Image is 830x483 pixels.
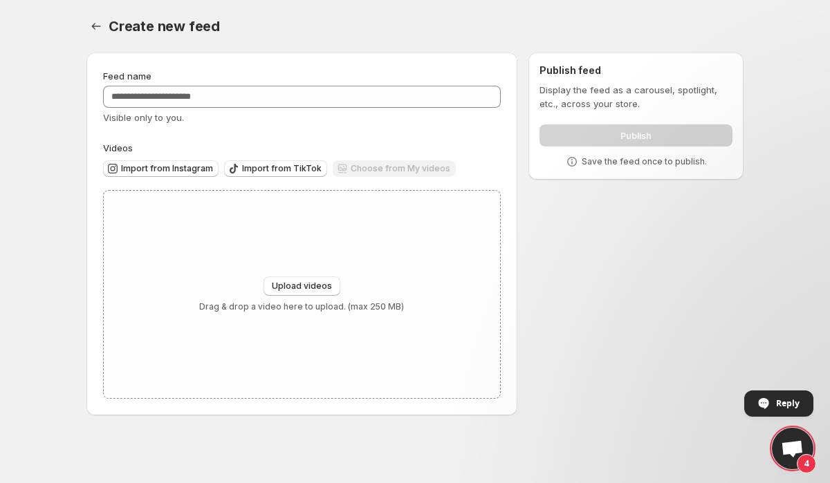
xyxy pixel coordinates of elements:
[109,18,220,35] span: Create new feed
[772,428,813,469] div: Open chat
[103,112,184,123] span: Visible only to you.
[797,454,816,473] span: 4
[103,142,133,153] span: Videos
[776,391,800,415] span: Reply
[121,163,213,174] span: Import from Instagram
[539,83,732,111] p: Display the feed as a carousel, spotlight, etc., across your store.
[103,160,219,177] button: Import from Instagram
[582,156,707,167] p: Save the feed once to publish.
[272,281,332,292] span: Upload videos
[103,70,151,82] span: Feed name
[264,276,340,296] button: Upload videos
[86,17,106,36] button: Settings
[539,64,732,77] h2: Publish feed
[224,160,327,177] button: Import from TikTok
[199,301,404,312] p: Drag & drop a video here to upload. (max 250 MB)
[242,163,322,174] span: Import from TikTok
